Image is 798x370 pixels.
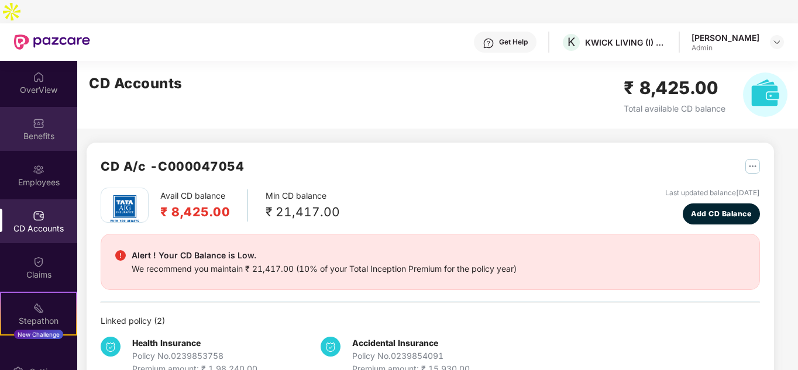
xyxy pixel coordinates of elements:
[160,189,248,222] div: Avail CD balance
[132,350,257,362] div: Policy No. 0239853758
[585,37,667,48] div: KWICK LIVING (I) PRIVATE LIMITED
[692,32,759,43] div: [PERSON_NAME]
[33,164,44,175] img: svg+xml;base64,PHN2ZyBpZD0iRW1wbG95ZWVzIiB4bWxucz0iaHR0cDovL3d3dy53My5vcmcvMjAwMC9zdmciIHdpZHRoPS...
[33,348,44,360] img: svg+xml;base64,PHN2ZyBpZD0iRW5kb3JzZW1lbnRzIiB4bWxucz0iaHR0cDovL3d3dy53My5vcmcvMjAwMC9zdmciIHdpZH...
[132,262,517,275] div: We recommend you maintain ₹ 21,417.00 (10% of your Total Inception Premium for the policy year)
[160,202,230,222] h2: ₹ 8,425.00
[101,314,760,327] div: Linked policy ( 2 )
[33,210,44,222] img: svg+xml;base64,PHN2ZyBpZD0iQ0RfQWNjb3VudHMiIGRhdGEtbmFtZT0iQ0QgQWNjb3VudHMiIHhtbG5zPSJodHRwOi8vd3...
[567,35,575,49] span: K
[624,74,725,102] h2: ₹ 8,425.00
[33,302,44,314] img: svg+xml;base64,PHN2ZyB4bWxucz0iaHR0cDovL3d3dy53My5vcmcvMjAwMC9zdmciIHdpZHRoPSIyMSIgaGVpZ2h0PSIyMC...
[743,72,787,117] img: svg+xml;base64,PHN2ZyB4bWxucz0iaHR0cDovL3d3dy53My5vcmcvMjAwMC9zdmciIHhtbG5zOnhsaW5rPSJodHRwOi8vd3...
[101,337,121,357] img: svg+xml;base64,PHN2ZyB4bWxucz0iaHR0cDovL3d3dy53My5vcmcvMjAwMC9zdmciIHdpZHRoPSIzNCIgaGVpZ2h0PSIzNC...
[33,117,44,129] img: svg+xml;base64,PHN2ZyBpZD0iQmVuZWZpdHMiIHhtbG5zPSJodHRwOi8vd3d3LnczLm9yZy8yMDAwL3N2ZyIgd2lkdGg9Ij...
[101,157,244,176] h2: CD A/c - C000047054
[745,159,760,174] img: svg+xml;base64,PHN2ZyB4bWxucz0iaHR0cDovL3d3dy53My5vcmcvMjAwMC9zdmciIHdpZHRoPSIyNSIgaGVpZ2h0PSIyNS...
[665,188,760,199] div: Last updated balance [DATE]
[352,338,438,348] b: Accidental Insurance
[352,350,470,362] div: Policy No. 0239854091
[691,208,751,219] span: Add CD Balance
[115,250,126,261] img: svg+xml;base64,PHN2ZyBpZD0iRGFuZ2VyX2FsZXJ0IiBkYXRhLW5hbWU9IkRhbmdlciBhbGVydCIgeG1sbnM9Imh0dHA6Ly...
[692,43,759,53] div: Admin
[772,37,782,47] img: svg+xml;base64,PHN2ZyBpZD0iRHJvcGRvd24tMzJ4MzIiIHhtbG5zPSJodHRwOi8vd3d3LnczLm9yZy8yMDAwL3N2ZyIgd2...
[624,103,725,113] span: Total available CD balance
[33,256,44,268] img: svg+xml;base64,PHN2ZyBpZD0iQ2xhaW0iIHhtbG5zPSJodHRwOi8vd3d3LnczLm9yZy8yMDAwL3N2ZyIgd2lkdGg9IjIwIi...
[33,71,44,83] img: svg+xml;base64,PHN2ZyBpZD0iSG9tZSIgeG1sbnM9Imh0dHA6Ly93d3cudzMub3JnLzIwMDAvc3ZnIiB3aWR0aD0iMjAiIG...
[132,338,201,348] b: Health Insurance
[1,315,76,327] div: Stepathon
[483,37,494,49] img: svg+xml;base64,PHN2ZyBpZD0iSGVscC0zMngzMiIgeG1sbnM9Imh0dHA6Ly93d3cudzMub3JnLzIwMDAvc3ZnIiB3aWR0aD...
[132,248,517,262] div: Alert ! Your CD Balance is Low.
[321,337,340,357] img: svg+xml;base64,PHN2ZyB4bWxucz0iaHR0cDovL3d3dy53My5vcmcvMjAwMC9zdmciIHdpZHRoPSIzNCIgaGVpZ2h0PSIzNC...
[266,189,340,222] div: Min CD balance
[89,72,183,95] h2: CD Accounts
[683,203,761,224] button: Add CD Balance
[14,330,63,339] div: New Challenge
[14,34,90,50] img: New Pazcare Logo
[266,202,340,222] div: ₹ 21,417.00
[104,188,145,229] img: tatag.png
[499,37,528,47] div: Get Help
